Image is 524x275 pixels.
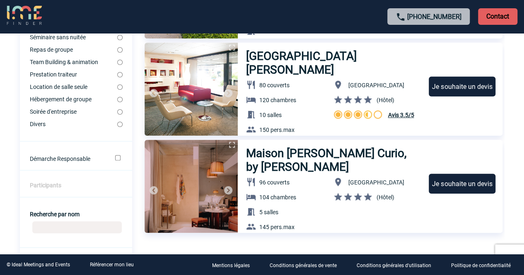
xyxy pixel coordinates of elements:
[259,28,278,35] span: 9 salles
[451,263,511,268] p: Politique de confidentialité
[388,112,414,118] span: Avis 3.5/5
[246,110,256,120] img: baseline_meeting_room_white_24dp-b.png
[246,80,256,90] img: baseline_restaurant_white_24dp-b.png
[145,43,238,136] img: 1.jpg
[30,71,117,78] label: Prestation traiteur
[259,194,296,201] span: 104 chambres
[90,262,134,268] a: Référencer mon lieu
[30,121,117,127] label: Divers
[246,124,256,134] img: baseline_group_white_24dp-b.png
[30,59,117,65] label: Team Building & animation
[30,108,117,115] label: Soirée d'entreprise
[376,97,394,103] span: (Hôtel)
[246,222,256,232] img: baseline_group_white_24dp-b.png
[429,174,495,194] div: Je souhaite un devis
[30,182,61,189] label: Participants
[115,155,121,160] input: Démarche Responsable
[259,97,296,103] span: 120 chambres
[270,263,337,268] p: Conditions générales de vente
[246,95,256,105] img: baseline_hotel_white_24dp-b.png
[205,261,263,269] a: Mentions légales
[259,179,290,186] span: 96 couverts
[246,192,256,202] img: baseline_hotel_white_24dp-b.png
[350,261,444,269] a: Conditions générales d'utilisation
[30,84,117,90] label: Location de salle seule
[376,194,394,201] span: (Hôtel)
[333,80,343,90] img: baseline_location_on_white_24dp-b.png
[30,155,104,162] label: Démarche Responsable
[7,262,70,268] div: © Ideal Meetings and Events
[30,96,117,103] label: Hébergement de groupe
[429,77,495,96] div: Je souhaite un devis
[259,112,282,118] span: 10 salles
[357,263,431,268] p: Conditions générales d'utilisation
[263,261,350,269] a: Conditions générales de vente
[478,8,517,25] p: Contact
[246,41,256,51] img: baseline_group_white_24dp-b.png
[246,207,256,217] img: baseline_meeting_room_white_24dp-b.png
[145,140,238,233] img: 5.jpg
[333,177,343,187] img: baseline_location_on_white_24dp-b.png
[348,82,404,88] span: [GEOGRAPHIC_DATA]
[212,263,250,268] p: Mentions légales
[246,146,421,174] h3: Maison [PERSON_NAME] Curio, by [PERSON_NAME]
[30,34,117,41] label: Séminaire sans nuitée
[259,209,278,215] span: 5 salles
[259,224,295,230] span: 145 pers.max
[259,127,295,133] span: 150 pers.max
[246,177,256,187] img: baseline_restaurant_white_24dp-b.png
[348,179,404,186] span: [GEOGRAPHIC_DATA]
[30,46,117,53] label: Repas de groupe
[30,211,80,218] label: Recherche par nom
[246,49,421,77] h3: [GEOGRAPHIC_DATA][PERSON_NAME]
[444,261,524,269] a: Politique de confidentialité
[407,13,461,21] a: [PHONE_NUMBER]
[259,82,290,88] span: 80 couverts
[396,12,406,22] img: call-24-px.png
